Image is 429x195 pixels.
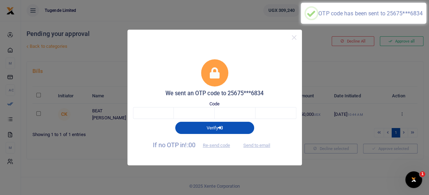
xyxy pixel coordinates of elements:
label: Code [209,100,220,107]
button: Verify [175,122,254,134]
span: !:00 [185,141,195,149]
button: Close [289,32,299,43]
span: 1 [420,171,425,177]
iframe: Intercom live chat [405,171,422,188]
span: If no OTP in [153,141,236,149]
div: OTP code has been sent to 25675***6834 [318,10,423,17]
h5: We sent an OTP code to 25675***6834 [133,90,296,97]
